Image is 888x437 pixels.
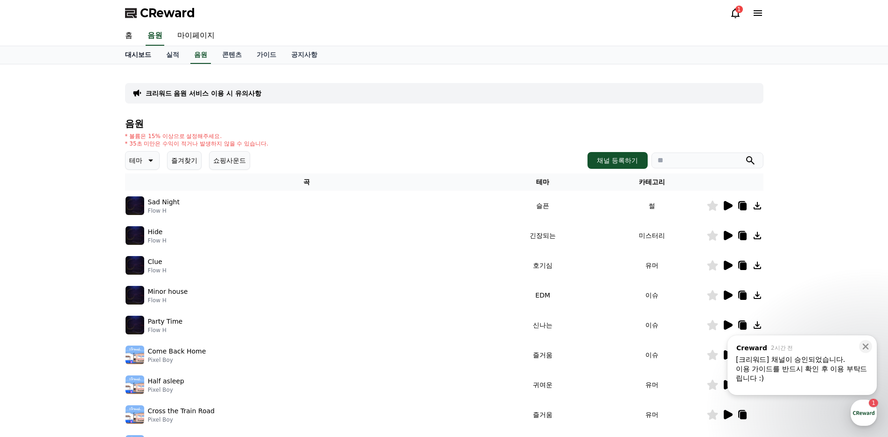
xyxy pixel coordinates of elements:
[488,280,597,310] td: EDM
[129,154,142,167] p: 테마
[125,132,269,140] p: * 볼륨은 15% 이상으로 설정해주세요.
[597,221,706,250] td: 미스터리
[148,287,188,297] p: Minor house
[29,310,35,317] span: 홈
[597,250,706,280] td: 유머
[126,316,144,334] img: music
[120,296,179,319] a: 설정
[125,6,195,21] a: CReward
[148,227,163,237] p: Hide
[148,356,206,364] p: Pixel Boy
[488,173,597,191] th: 테마
[215,46,249,64] a: 콘텐츠
[118,26,140,46] a: 홈
[3,296,62,319] a: 홈
[148,257,162,267] p: Clue
[488,191,597,221] td: 슬픈
[118,46,159,64] a: 대시보드
[249,46,284,64] a: 가이드
[597,340,706,370] td: 이슈
[148,416,215,423] p: Pixel Boy
[488,340,597,370] td: 즐거움
[159,46,187,64] a: 실적
[148,197,180,207] p: Sad Night
[148,386,184,394] p: Pixel Boy
[167,151,202,170] button: 즐겨찾기
[126,405,144,424] img: music
[284,46,325,64] a: 공지사항
[488,370,597,400] td: 귀여운
[126,226,144,245] img: music
[735,6,743,13] div: 1
[125,118,763,129] h4: 음원
[126,196,144,215] img: music
[488,250,597,280] td: 호기심
[126,375,144,394] img: music
[148,297,188,304] p: Flow H
[125,151,160,170] button: 테마
[488,221,597,250] td: 긴장되는
[125,173,489,191] th: 곡
[587,152,647,169] button: 채널 등록하기
[95,295,98,303] span: 1
[209,151,250,170] button: 쇼핑사운드
[148,376,184,386] p: Half asleep
[597,173,706,191] th: 카테고리
[146,26,164,46] a: 음원
[148,326,183,334] p: Flow H
[85,310,97,318] span: 대화
[140,6,195,21] span: CReward
[488,400,597,430] td: 즐거움
[146,89,261,98] a: 크리워드 음원 서비스 이용 시 유의사항
[597,280,706,310] td: 이슈
[148,207,180,215] p: Flow H
[148,347,206,356] p: Come Back Home
[62,296,120,319] a: 1대화
[148,237,167,244] p: Flow H
[148,267,167,274] p: Flow H
[125,140,269,147] p: * 35초 미만은 수익이 적거나 발생하지 않을 수 있습니다.
[488,310,597,340] td: 신나는
[597,191,706,221] td: 썰
[730,7,741,19] a: 1
[597,400,706,430] td: 유머
[144,310,155,317] span: 설정
[148,317,183,326] p: Party Time
[148,406,215,416] p: Cross the Train Road
[126,256,144,275] img: music
[190,46,211,64] a: 음원
[126,346,144,364] img: music
[597,310,706,340] td: 이슈
[126,286,144,305] img: music
[597,370,706,400] td: 유머
[170,26,222,46] a: 마이페이지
